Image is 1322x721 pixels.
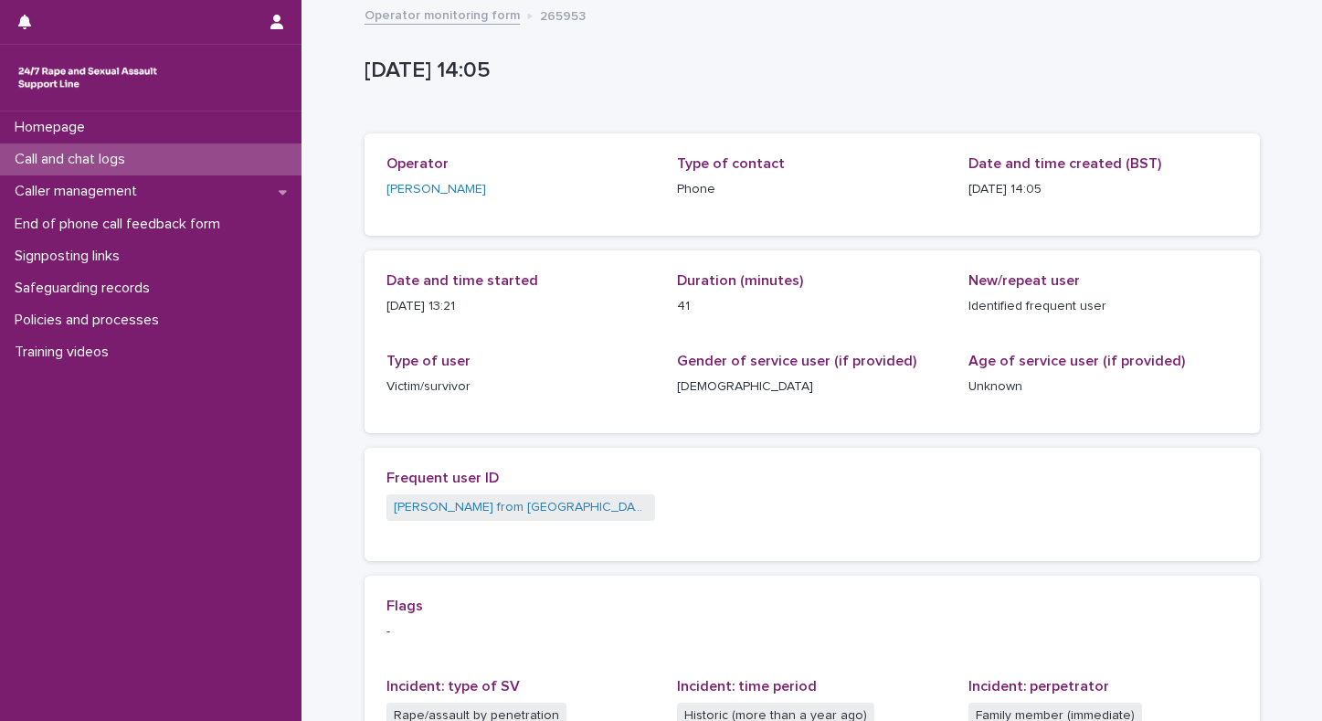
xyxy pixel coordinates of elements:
p: Phone [677,180,947,199]
span: Flags [386,599,423,613]
a: [PERSON_NAME] from [GEOGRAPHIC_DATA] [394,498,649,517]
span: Type of user [386,354,471,368]
p: [DEMOGRAPHIC_DATA] [677,377,947,397]
span: Incident: time period [677,679,817,694]
p: [DATE] 13:21 [386,297,656,316]
p: Signposting links [7,248,134,265]
span: Incident: type of SV [386,679,520,694]
span: Age of service user (if provided) [968,354,1185,368]
span: Operator [386,156,449,171]
p: Policies and processes [7,312,174,329]
p: Victim/survivor [386,377,656,397]
a: Operator monitoring form [365,4,520,25]
p: 265953 [540,5,586,25]
span: Date and time created (BST) [968,156,1161,171]
p: Caller management [7,183,152,200]
span: Date and time started [386,273,538,288]
span: Gender of service user (if provided) [677,354,916,368]
p: - [386,622,1238,641]
a: [PERSON_NAME] [386,180,486,199]
p: 41 [677,297,947,316]
p: Identified frequent user [968,297,1238,316]
span: Duration (minutes) [677,273,803,288]
p: Safeguarding records [7,280,164,297]
span: New/repeat user [968,273,1080,288]
img: rhQMoQhaT3yELyF149Cw [15,59,161,96]
p: End of phone call feedback form [7,216,235,233]
p: Training videos [7,344,123,361]
p: [DATE] 14:05 [968,180,1238,199]
p: Homepage [7,119,100,136]
p: Call and chat logs [7,151,140,168]
p: Unknown [968,377,1238,397]
span: Frequent user ID [386,471,499,485]
span: Type of contact [677,156,785,171]
p: [DATE] 14:05 [365,58,1253,84]
span: Incident: perpetrator [968,679,1109,694]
